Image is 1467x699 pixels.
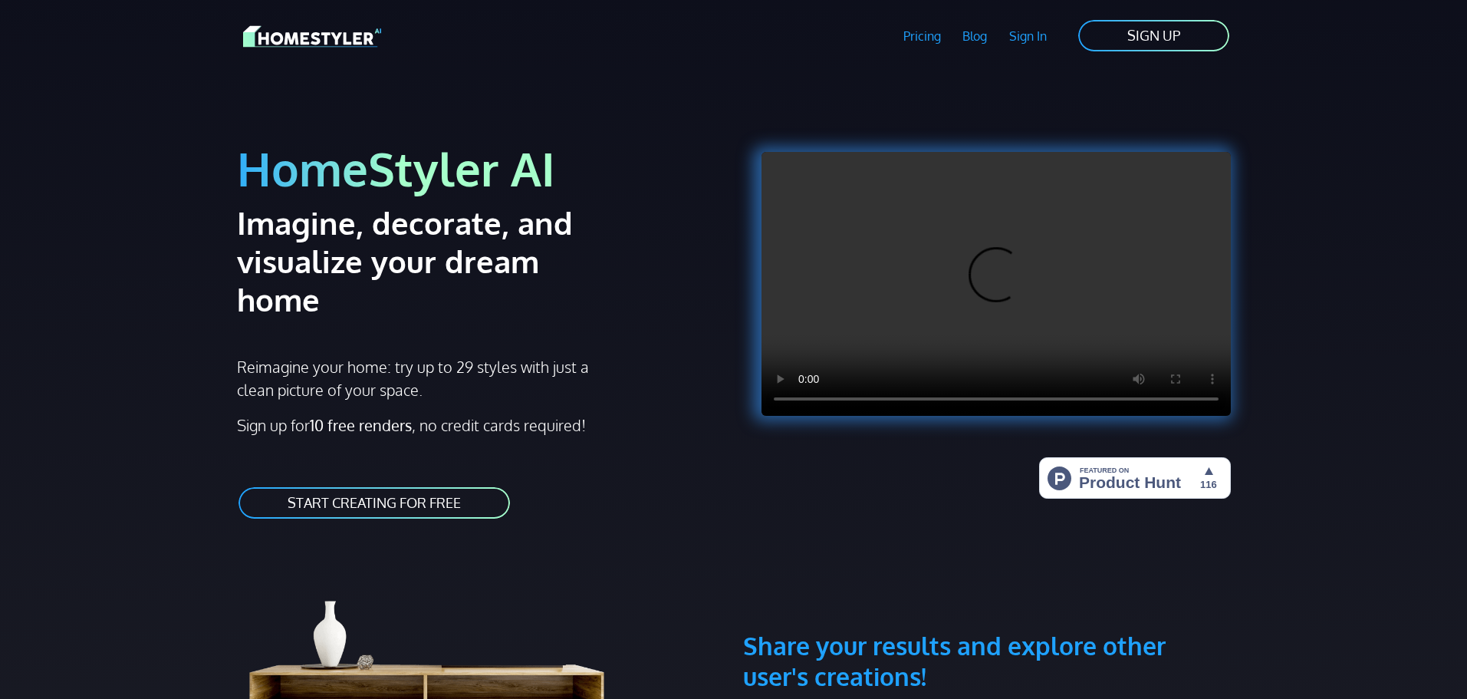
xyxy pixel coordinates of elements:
p: Reimagine your home: try up to 29 styles with just a clean picture of your space. [237,355,603,401]
img: HomeStyler AI - Interior Design Made Easy: One Click to Your Dream Home | Product Hunt [1039,457,1231,499]
h2: Imagine, decorate, and visualize your dream home [237,203,627,318]
strong: 10 free renders [310,415,412,435]
h1: HomeStyler AI [237,140,725,197]
a: Pricing [892,18,952,54]
h3: Share your results and explore other user's creations! [743,557,1231,692]
a: Blog [952,18,998,54]
a: SIGN UP [1077,18,1231,53]
p: Sign up for , no credit cards required! [237,414,725,437]
img: HomeStyler AI logo [243,23,381,50]
a: Sign In [998,18,1058,54]
a: START CREATING FOR FREE [237,486,511,520]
